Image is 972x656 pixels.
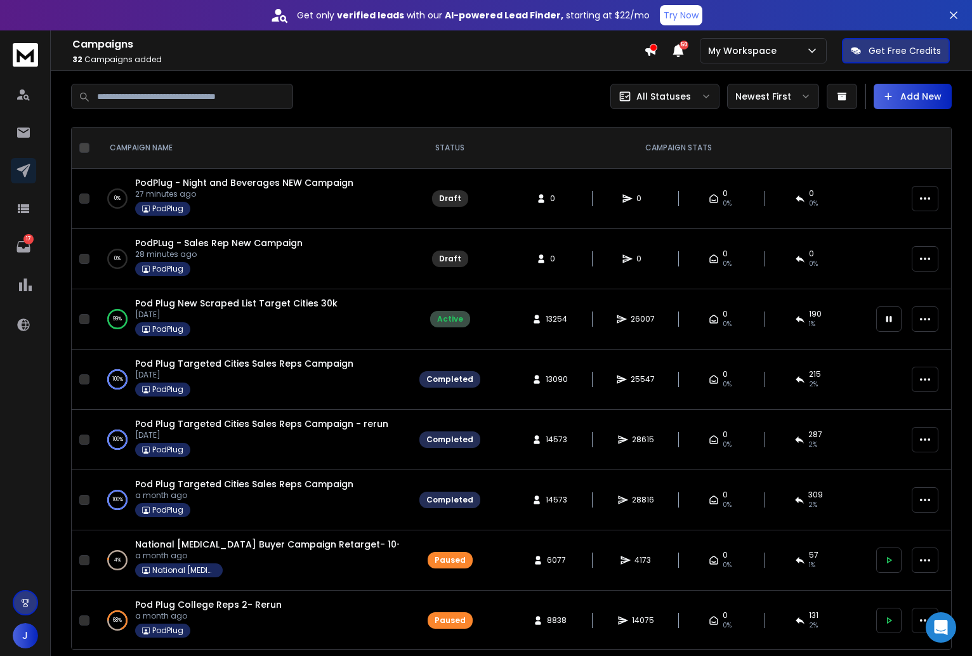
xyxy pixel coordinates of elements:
div: Draft [439,194,461,204]
span: 190 [809,309,822,319]
p: My Workspace [708,44,782,57]
p: PodPlug [152,264,183,274]
button: Add New [874,84,952,109]
span: 131 [809,610,818,620]
span: 0% [723,379,732,390]
div: Completed [426,495,473,505]
div: Completed [426,374,473,384]
p: National [MEDICAL_DATA] [152,565,216,575]
span: 13254 [546,314,567,324]
span: 0% [723,319,732,329]
td: 100%Pod Plug Targeted Cities Sales Reps Campaign[DATE]PodPlug [95,350,412,410]
span: 32 [72,54,82,65]
button: Newest First [727,84,819,109]
span: 1 % [809,319,815,329]
span: 0 [723,610,728,620]
span: 0 [636,194,649,204]
a: 17 [11,234,36,259]
p: PodPlug [152,505,183,515]
p: PodPlug [152,384,183,395]
button: J [13,623,38,648]
a: Pod Plug Targeted Cities Sales Reps Campaign - rerun [135,417,388,430]
th: CAMPAIGN NAME [95,128,412,169]
button: Try Now [660,5,702,25]
span: 14573 [546,435,567,445]
p: Try Now [664,9,699,22]
p: [DATE] [135,370,353,380]
td: 99%Pod Plug New Scraped List Target Cities 30k[DATE]PodPlug [95,289,412,350]
a: PodPLug - Sales Rep New Campaign [135,237,303,249]
span: 28615 [632,435,654,445]
p: 100 % [112,433,123,446]
span: 0 [550,254,563,264]
a: Pod Plug College Reps 2- Rerun [135,598,282,611]
span: 0 [723,430,728,440]
span: 28816 [632,495,654,505]
span: 0 [723,369,728,379]
p: PodPlug [152,626,183,636]
span: 0% [809,199,818,209]
span: 0 [550,194,563,204]
span: 14573 [546,495,567,505]
p: PodPlug [152,324,183,334]
p: 100 % [112,494,123,506]
span: 1 % [809,560,815,570]
p: 99 % [113,313,122,325]
span: 8838 [547,615,567,626]
span: 14075 [632,615,654,626]
span: 0 [809,249,814,259]
span: 0 [723,550,728,560]
span: 4173 [634,555,651,565]
span: 0% [723,440,732,450]
p: 17 [23,234,34,244]
span: 50 [680,41,688,49]
span: 0 [809,188,814,199]
span: 2 % [809,620,818,631]
p: a month ago [135,611,282,621]
span: 0 [636,254,649,264]
span: 0 [723,309,728,319]
strong: verified leads [337,9,404,22]
a: National [MEDICAL_DATA] Buyer Campaign Retarget- 10-July [135,538,420,551]
p: 68 % [113,614,122,627]
span: 6077 [547,555,566,565]
span: 0 [723,249,728,259]
div: Paused [435,615,466,626]
span: 0% [723,199,732,209]
h1: Campaigns [72,37,644,52]
span: 0% [723,560,732,570]
td: 100%Pod Plug Targeted Cities Sales Reps Campaigna month agoPodPlug [95,470,412,530]
p: Get only with our starting at $22/mo [297,9,650,22]
strong: AI-powered Lead Finder, [445,9,563,22]
span: 0% [723,500,732,510]
p: 27 minutes ago [135,189,353,199]
span: 309 [808,490,823,500]
p: PodPlug [152,204,183,214]
span: 2 % [808,440,817,450]
a: Pod Plug New Scraped List Target Cities 30k [135,297,338,310]
span: 0% [723,259,732,269]
p: PodPlug [152,445,183,455]
p: 100 % [112,373,123,386]
div: Open Intercom Messenger [926,612,956,643]
th: STATUS [412,128,488,169]
p: a month ago [135,490,353,501]
div: Paused [435,555,466,565]
div: Completed [426,435,473,445]
a: PodPlug - Night and Beverages NEW Campaign [135,176,353,189]
td: 0%PodPlug - Night and Beverages NEW Campaign27 minutes agoPodPlug [95,169,412,229]
p: Get Free Credits [869,44,941,57]
span: 0 [723,490,728,500]
p: 0 % [114,192,121,205]
span: 0 [723,188,728,199]
a: Pod Plug Targeted Cities Sales Reps Campaign [135,478,353,490]
a: Pod Plug Targeted Cities Sales Reps Campaign [135,357,353,370]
